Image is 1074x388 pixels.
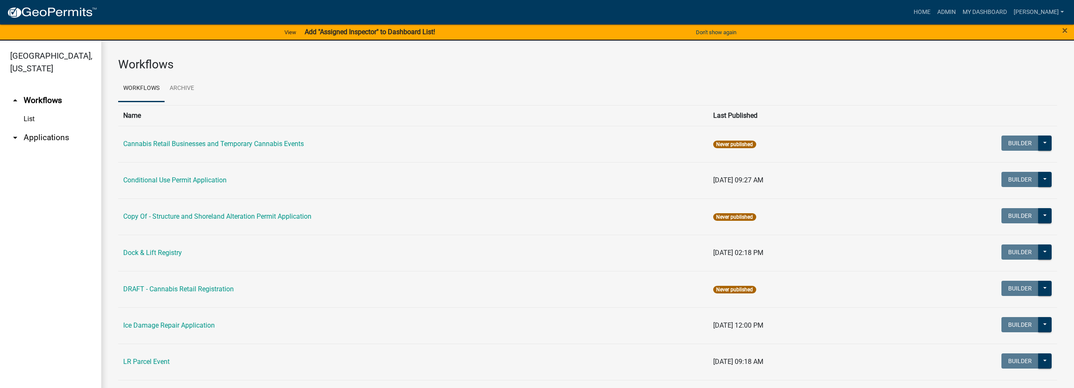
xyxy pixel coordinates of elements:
[1001,136,1039,151] button: Builder
[713,176,763,184] span: [DATE] 09:27 AM
[10,133,20,143] i: arrow_drop_down
[123,321,215,329] a: Ice Damage Repair Application
[123,249,182,257] a: Dock & Lift Registry
[165,75,199,102] a: Archive
[1001,317,1039,332] button: Builder
[281,25,300,39] a: View
[1062,25,1068,35] button: Close
[1001,208,1039,223] button: Builder
[1001,281,1039,296] button: Builder
[693,25,740,39] button: Don't show again
[713,358,763,366] span: [DATE] 09:18 AM
[123,358,170,366] a: LR Parcel Event
[713,141,756,148] span: Never published
[305,28,435,36] strong: Add "Assigned Inspector" to Dashboard List!
[118,57,1057,72] h3: Workflows
[118,105,708,126] th: Name
[910,4,934,20] a: Home
[1062,24,1068,36] span: ×
[10,95,20,106] i: arrow_drop_up
[1010,4,1067,20] a: [PERSON_NAME]
[118,75,165,102] a: Workflows
[713,213,756,221] span: Never published
[123,140,304,148] a: Cannabis Retail Businesses and Temporary Cannabis Events
[934,4,959,20] a: Admin
[713,249,763,257] span: [DATE] 02:18 PM
[713,286,756,293] span: Never published
[1001,172,1039,187] button: Builder
[123,176,227,184] a: Conditional Use Permit Application
[123,285,234,293] a: DRAFT - Cannabis Retail Registration
[1001,353,1039,369] button: Builder
[1001,244,1039,260] button: Builder
[713,321,763,329] span: [DATE] 12:00 PM
[123,212,311,220] a: Copy Of - Structure and Shoreland Alteration Permit Application
[708,105,882,126] th: Last Published
[959,4,1010,20] a: My Dashboard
